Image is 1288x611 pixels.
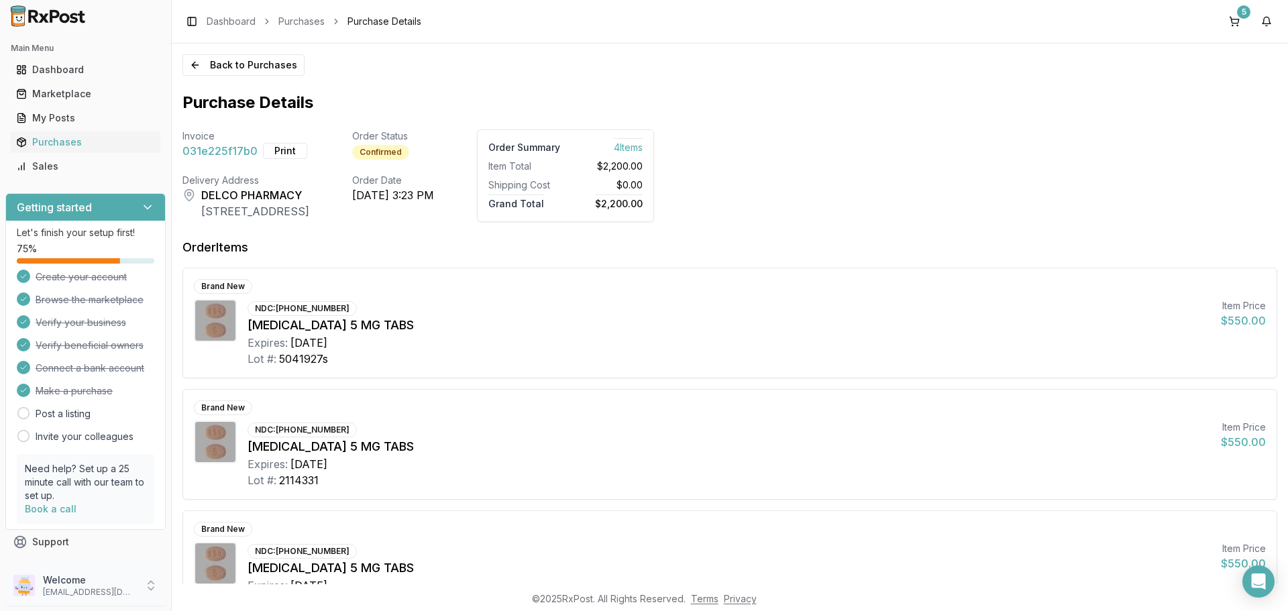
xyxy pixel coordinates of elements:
a: Marketplace [11,82,160,106]
div: $550.00 [1221,434,1266,450]
button: Support [5,530,166,554]
button: Purchases [5,131,166,153]
p: Need help? Set up a 25 minute call with our team to set up. [25,462,146,502]
a: Purchases [278,15,325,28]
button: Dashboard [5,59,166,80]
div: $550.00 [1221,555,1266,571]
img: Eliquis 5 MG TABS [195,422,235,462]
div: Order Date [352,174,434,187]
div: Shipping Cost [488,178,560,192]
div: Purchases [16,135,155,149]
div: Marketplace [16,87,155,101]
div: Delivery Address [182,174,309,187]
h3: Getting started [17,199,92,215]
div: Item Price [1221,542,1266,555]
nav: breadcrumb [207,15,421,28]
div: Confirmed [352,145,409,160]
button: Back to Purchases [182,54,305,76]
a: Book a call [25,503,76,514]
a: My Posts [11,106,160,130]
div: [MEDICAL_DATA] 5 MG TABS [248,559,1210,577]
div: NDC: [PHONE_NUMBER] [248,301,357,316]
a: Post a listing [36,407,91,421]
div: Expires: [248,456,288,472]
div: Order Summary [488,141,560,154]
div: Invoice [182,129,309,143]
div: Open Intercom Messenger [1242,565,1275,598]
img: RxPost Logo [5,5,91,27]
button: Marketplace [5,83,166,105]
button: 5 [1224,11,1245,32]
div: [MEDICAL_DATA] 5 MG TABS [248,316,1210,335]
div: [STREET_ADDRESS] [201,203,309,219]
h2: Main Menu [11,43,160,54]
span: $2,200.00 [595,195,643,209]
img: User avatar [13,575,35,596]
div: Order Status [352,129,434,143]
div: Lot #: [248,351,276,367]
a: Dashboard [11,58,160,82]
div: NDC: [PHONE_NUMBER] [248,423,357,437]
div: Expires: [248,335,288,351]
div: DELCO PHARMACY [201,187,309,203]
span: Verify beneficial owners [36,339,144,352]
span: Verify your business [36,316,126,329]
p: [EMAIL_ADDRESS][DOMAIN_NAME] [43,587,136,598]
a: Terms [691,593,718,604]
div: 2114331 [279,472,319,488]
span: Create your account [36,270,127,284]
span: Feedback [32,559,78,573]
div: Order Items [182,238,248,257]
div: $2,200.00 [571,160,643,173]
div: Brand New [194,400,252,415]
span: Browse the marketplace [36,293,144,307]
div: Expires: [248,577,288,594]
a: Purchases [11,130,160,154]
a: Invite your colleagues [36,430,133,443]
button: Sales [5,156,166,177]
div: Item Total [488,160,560,173]
a: Sales [11,154,160,178]
span: 75 % [17,242,37,256]
div: Lot #: [248,472,276,488]
button: My Posts [5,107,166,129]
div: Item Price [1221,421,1266,434]
div: Sales [16,160,155,173]
div: [DATE] [290,577,327,594]
div: Item Price [1221,299,1266,313]
div: Dashboard [16,63,155,76]
div: My Posts [16,111,155,125]
div: [DATE] 3:23 PM [352,187,434,203]
span: 4 Item s [614,138,643,153]
a: Dashboard [207,15,256,28]
div: NDC: [PHONE_NUMBER] [248,544,357,559]
div: Brand New [194,279,252,294]
div: 5 [1237,5,1250,19]
span: Connect a bank account [36,362,144,375]
button: Feedback [5,554,166,578]
p: Let's finish your setup first! [17,226,154,239]
p: Welcome [43,573,136,587]
div: [MEDICAL_DATA] 5 MG TABS [248,437,1210,456]
span: Purchase Details [347,15,421,28]
img: Eliquis 5 MG TABS [195,543,235,584]
span: Make a purchase [36,384,113,398]
button: Print [263,143,307,159]
img: Eliquis 5 MG TABS [195,300,235,341]
div: $0.00 [571,178,643,192]
span: 031e225f17b0 [182,143,258,159]
h1: Purchase Details [182,92,1277,113]
a: Privacy [724,593,757,604]
div: Brand New [194,522,252,537]
span: Grand Total [488,195,544,209]
div: [DATE] [290,335,327,351]
div: 5041927s [279,351,328,367]
div: [DATE] [290,456,327,472]
div: $550.00 [1221,313,1266,329]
